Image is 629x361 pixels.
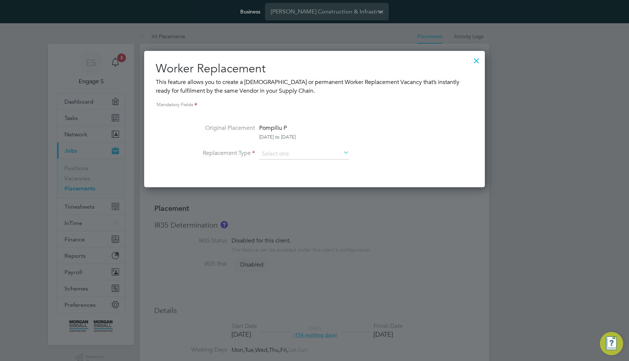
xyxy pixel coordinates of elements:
div: This feature allows you to create a [DEMOGRAPHIC_DATA] or permanent Worker Replacement Vacancy th... [156,78,473,95]
label: Original Placement [182,124,255,140]
button: Engage Resource Center [600,332,623,355]
input: Select one [259,149,349,160]
label: Replacement Type [182,149,255,158]
div: Mandatory Fields [156,101,473,109]
label: Business [240,8,260,15]
span: [DATE] to [DATE] [259,134,296,140]
span: Pompiliu P [259,124,287,132]
h2: Worker Replacement [156,61,473,76]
